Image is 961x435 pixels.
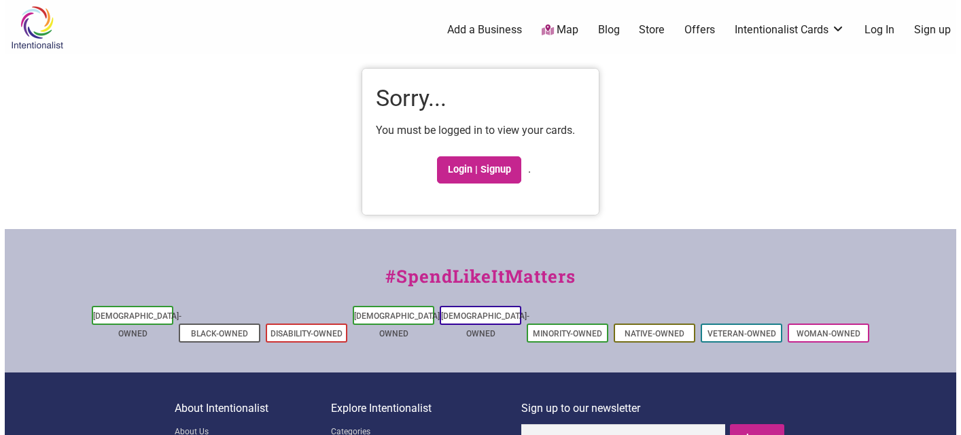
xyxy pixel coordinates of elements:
a: Login | Signup [437,156,521,184]
p: About Intentionalist [175,400,331,417]
a: Black-Owned [191,329,248,338]
p: Sign up to our newsletter [521,400,787,417]
p: You must be logged in to view your cards. [376,122,585,139]
a: Log In [864,22,894,37]
a: Disability-Owned [270,329,343,338]
p: Explore Intentionalist [331,400,521,417]
img: Intentionalist [5,5,69,50]
h1: Sorry... [376,82,585,115]
a: Woman-Owned [797,329,860,338]
a: Veteran-Owned [707,329,776,338]
a: [DEMOGRAPHIC_DATA]-Owned [93,311,181,338]
a: Blog [598,22,620,37]
a: [DEMOGRAPHIC_DATA]-Owned [441,311,529,338]
p: . [376,150,585,190]
a: Native-Owned [625,329,684,338]
a: Sign up [914,22,951,37]
a: [DEMOGRAPHIC_DATA]-Owned [354,311,442,338]
a: Intentionalist Cards [735,22,845,37]
a: Minority-Owned [533,329,602,338]
a: Offers [684,22,715,37]
a: Map [542,22,578,38]
a: Store [639,22,665,37]
div: #SpendLikeItMatters [5,263,956,303]
a: Add a Business [447,22,522,37]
